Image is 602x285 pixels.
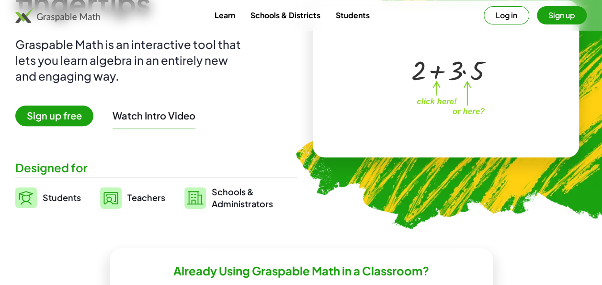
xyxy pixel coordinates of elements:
button: Watch Intro Video [113,109,195,122]
a: Students [328,6,377,24]
button: Sign up [537,6,587,24]
img: svg%3e [15,187,37,208]
a: Teachers [100,186,165,210]
a: Schools & Districts [242,6,328,24]
div: Graspable Math is an interactive tool that lets you learn algebra in an entirely new and engaging... [15,36,245,84]
span: Teachers [127,192,165,203]
div: Designed for [15,160,297,176]
img: svg%3e [100,187,122,209]
a: Schools &Administrators [184,186,273,210]
a: Learn [206,6,242,24]
span: Students [43,192,81,203]
h2: Already Using Graspable Math in a Classroom? [173,263,429,278]
a: Students [15,186,81,210]
img: svg%3e [184,187,206,209]
button: Log in [484,6,529,24]
span: Schools & Administrators [212,186,273,210]
span: Sign up free [15,106,93,126]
